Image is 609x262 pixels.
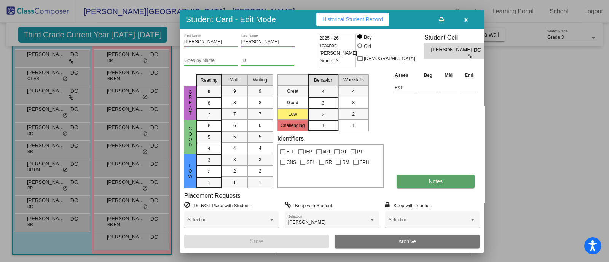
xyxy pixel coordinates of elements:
[187,126,194,148] span: Good
[314,77,332,84] span: Behavior
[208,88,210,95] span: 9
[322,88,324,95] span: 4
[208,168,210,175] span: 2
[230,76,240,83] span: Math
[473,46,484,54] span: DC
[316,13,389,26] button: Historical Student Record
[253,76,267,83] span: Writing
[259,111,261,118] span: 7
[233,111,236,118] span: 7
[233,179,236,186] span: 1
[285,202,333,209] label: = Keep with Student:
[397,175,475,188] button: Notes
[363,34,372,41] div: Boy
[418,71,438,79] th: Beg
[322,122,324,129] span: 1
[438,71,459,79] th: Mid
[233,122,236,129] span: 6
[208,111,210,118] span: 7
[424,34,491,41] h3: Student Cell
[208,157,210,164] span: 3
[323,147,330,156] span: 504
[352,111,355,118] span: 2
[385,202,432,209] label: = Keep with Teacher:
[287,147,295,156] span: ELL
[184,192,241,199] label: Placement Requests
[186,14,276,24] h3: Student Card - Edit Mode
[259,133,261,140] span: 5
[319,42,357,57] span: Teacher: [PERSON_NAME]
[306,158,315,167] span: SEL
[363,43,371,50] div: Girl
[395,82,416,94] input: assessment
[201,77,218,84] span: Reading
[459,71,480,79] th: End
[259,179,261,186] span: 1
[322,100,324,106] span: 3
[187,163,194,179] span: Low
[250,238,263,245] span: Save
[259,122,261,129] span: 6
[259,88,261,95] span: 9
[343,76,364,83] span: Workskills
[208,145,210,152] span: 4
[208,122,210,129] span: 6
[259,145,261,152] span: 4
[208,179,210,186] span: 1
[325,158,332,167] span: RR
[305,147,312,156] span: IEP
[352,99,355,106] span: 3
[184,202,251,209] label: = Do NOT Place with Student:
[364,54,415,63] span: [DEMOGRAPHIC_DATA]
[233,145,236,152] span: 4
[233,133,236,140] span: 5
[335,235,480,248] button: Archive
[431,46,473,54] span: [PERSON_NAME]
[341,147,347,156] span: OT
[288,219,326,225] span: [PERSON_NAME]
[393,71,418,79] th: Asses
[208,100,210,106] span: 8
[322,111,324,118] span: 2
[357,147,363,156] span: PT
[259,168,261,175] span: 2
[352,88,355,95] span: 4
[259,99,261,106] span: 8
[342,158,349,167] span: RM
[352,122,355,129] span: 1
[233,99,236,106] span: 8
[233,168,236,175] span: 2
[187,89,194,116] span: Great
[233,88,236,95] span: 9
[360,158,369,167] span: SPH
[184,235,329,248] button: Save
[322,16,383,22] span: Historical Student Record
[429,178,443,184] span: Notes
[399,238,416,245] span: Archive
[287,158,296,167] span: CNS
[208,134,210,141] span: 5
[319,34,339,42] span: 2025 - 26
[259,156,261,163] span: 3
[319,57,338,65] span: Grade : 3
[233,156,236,163] span: 3
[184,58,238,64] input: goes by name
[277,135,304,142] label: Identifiers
